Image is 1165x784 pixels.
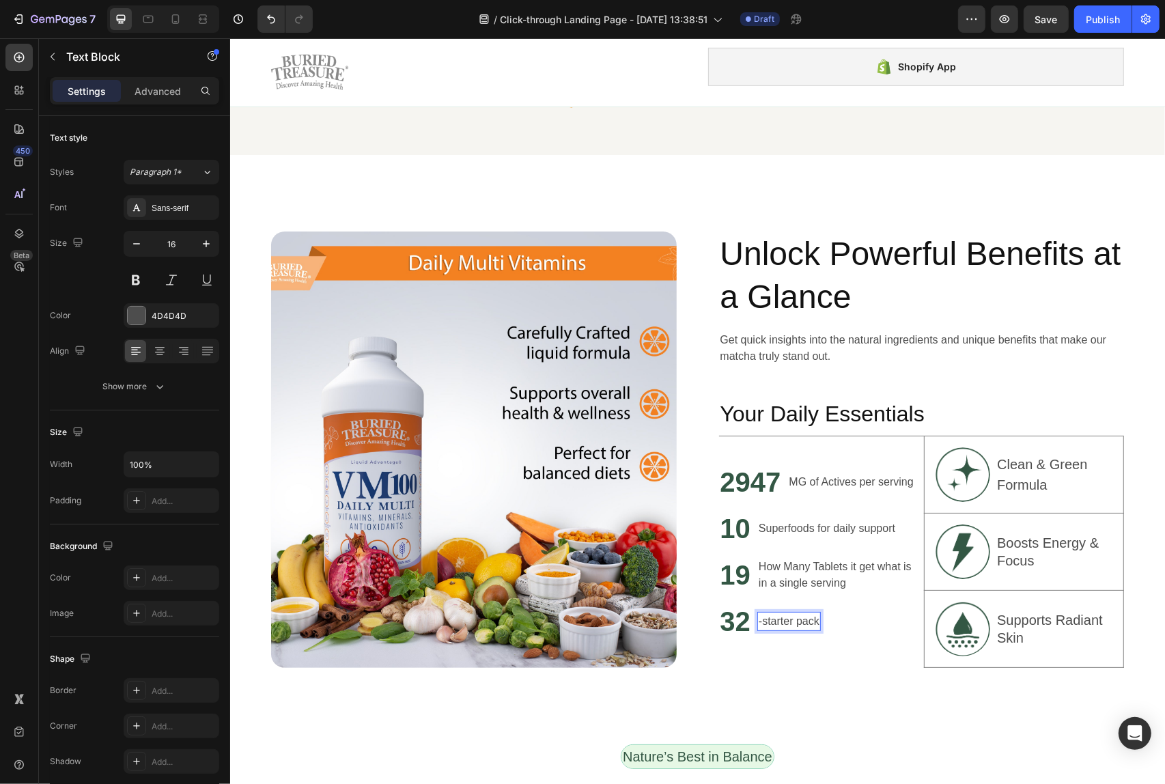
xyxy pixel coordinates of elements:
div: Add... [152,572,216,585]
p: 2947 [490,426,551,462]
img: gempages_552075437426082842-c3d5101d-4d27-4e32-91b0-73618fa56a09.png [705,409,760,464]
p: 32 [490,565,521,601]
div: Add... [152,608,216,620]
div: Add... [152,756,216,768]
span: Click-through Landing Page - [DATE] 13:38:51 [500,12,707,27]
button: Publish [1074,5,1132,33]
p: 10 [490,473,521,508]
span: / [494,12,497,27]
p: Nature’s Best in Balance [393,708,542,729]
p: 19 [490,519,521,555]
div: Beta [10,250,33,261]
p: Advanced [135,84,181,98]
p: How Many Tablets it get what is in a single serving [529,520,687,553]
div: Color [50,309,71,322]
div: 4D4D4D [152,310,216,322]
div: Image [50,607,74,619]
div: Size [50,234,86,253]
div: Width [50,458,72,471]
h2: Rich Text Editor. Editing area: main [489,518,522,556]
input: Auto [124,452,219,477]
button: Paragraph 1* [124,160,219,184]
div: Size [50,423,86,442]
h2: Rich Text Editor. Editing area: main [489,193,895,281]
h2: Rich Text Editor. Editing area: main [489,471,522,509]
p: Boosts Energy & Focus [767,496,881,531]
p: Clean & Green Formula [767,416,881,457]
div: Rich Text Editor. Editing area: main [557,434,684,453]
img: gempages_552075437426082842-ddf92e72-2721-424d-969b-3c9833f2286b.png [705,563,760,618]
p: Text Block [66,48,182,65]
div: 450 [13,145,33,156]
button: Save [1024,5,1069,33]
iframe: Design area [230,38,1165,784]
div: Text style [50,132,87,144]
p: -starter pack [529,575,589,591]
button: Show more [50,374,219,399]
div: Border [50,684,76,697]
div: Sans-serif [152,202,216,214]
p: Settings [68,84,106,98]
p: Unlock Powerful Benefits at a Glance [490,195,893,280]
h2: Rich Text Editor. Editing area: main [489,425,552,463]
div: Shape [50,650,94,669]
div: Undo/Redo [257,5,313,33]
h2: Rich Text Editor. Editing area: main [489,564,522,602]
p: MG of Actives per serving [559,436,683,452]
div: Font [50,201,67,214]
div: Padding [50,494,81,507]
div: Add... [152,720,216,733]
span: Paragraph 1* [130,166,182,178]
span: Save [1035,14,1058,25]
h2: What’s Inside Your Matcha Glow Shot [41,742,894,780]
div: Styles [50,166,74,178]
span: Draft [754,13,774,25]
p: Supports Radiant Skin [767,573,881,608]
p: Superfoods for daily support [529,482,665,499]
div: Open Intercom Messenger [1119,717,1151,750]
div: Add... [152,685,216,697]
div: Rich Text Editor. Editing area: main [527,574,591,593]
p: 7 [89,11,96,27]
img: gempages_552075437426082842-ad20e363-8a3c-4c61-98bc-b55c1d1ff5f1.png [705,486,760,541]
div: Shadow [50,755,81,768]
p: Get quick insights into the natural ingredients and unique benefits that make our matcha truly st... [490,294,893,326]
div: Publish [1086,12,1120,27]
div: Align [50,342,88,361]
div: Show more [103,380,167,393]
div: Corner [50,720,77,732]
div: Rich Text Editor. Editing area: main [527,519,688,555]
button: 7 [5,5,102,33]
div: Rich Text Editor. Editing area: main [527,481,666,500]
div: Color [50,572,71,584]
div: Background [50,537,116,556]
div: Add... [152,495,216,507]
h2: Your Daily Essentials [489,361,895,392]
